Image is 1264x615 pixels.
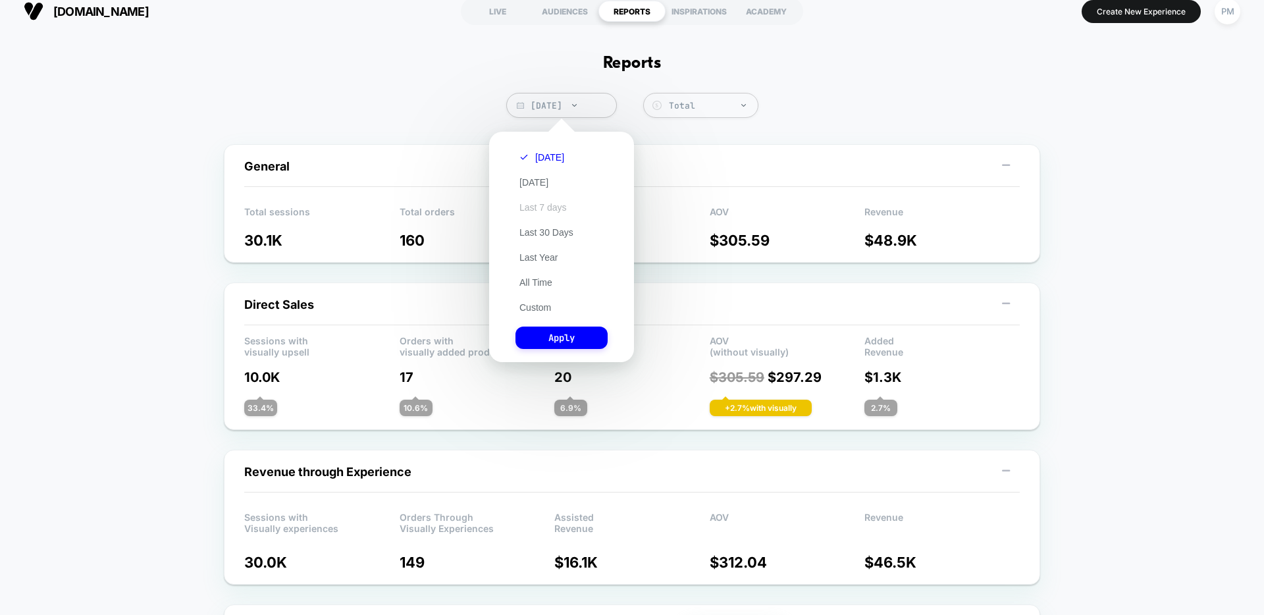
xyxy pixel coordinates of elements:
p: 10.0K [244,369,400,385]
button: Custom [515,302,555,313]
p: $ 1.3K [864,369,1020,385]
img: calendar [517,102,524,109]
tspan: $ [655,102,658,109]
div: 33.4 % [244,400,277,416]
button: All Time [515,277,556,288]
p: Orders with visually added products [400,335,555,355]
span: Revenue through Experience [244,465,411,479]
button: Last 30 Days [515,227,577,238]
div: REPORTS [598,1,666,22]
div: Total [669,100,751,111]
div: ACADEMY [733,1,800,22]
div: INSPIRATIONS [666,1,733,22]
p: Added Revenue [864,335,1020,355]
button: Last 7 days [515,201,571,213]
img: end [741,104,746,107]
p: 17 [400,369,555,385]
div: 2.7 % [864,400,897,416]
span: [DATE] [506,93,617,118]
button: [DOMAIN_NAME] [20,1,153,22]
p: AOV (without visually) [710,335,865,355]
img: end [572,104,577,107]
button: Apply [515,327,608,349]
div: 10.6 % [400,400,433,416]
p: Sessions with Visually experiences [244,512,400,531]
span: $ 305.59 [710,369,764,385]
p: Total sessions [244,206,400,226]
div: AUDIENCES [531,1,598,22]
p: 149 [400,554,555,571]
p: $ 305.59 [710,232,865,249]
p: $ 297.29 [710,369,865,385]
p: 20 [554,369,710,385]
p: AOV [710,206,865,226]
button: [DATE] [515,176,552,188]
p: 160 [400,232,555,249]
div: 6.9 % [554,400,587,416]
p: 30.0K [244,554,400,571]
div: LIVE [464,1,531,22]
img: Visually logo [24,1,43,21]
span: [DOMAIN_NAME] [53,5,149,18]
h1: Reports [603,54,661,73]
p: $ 46.5K [864,554,1020,571]
p: 30.1K [244,232,400,249]
button: Last Year [515,252,562,263]
div: + 2.7 % with visually [710,400,812,416]
p: AOV [710,512,865,531]
p: Revenue [864,206,1020,226]
span: Direct Sales [244,298,314,311]
p: Total orders [400,206,555,226]
p: Orders Through Visually Experiences [400,512,555,531]
button: [DATE] [515,151,568,163]
p: Revenue [864,512,1020,531]
p: $ 312.04 [710,554,865,571]
p: $ 48.9K [864,232,1020,249]
p: Assisted Revenue [554,512,710,531]
p: Sessions with visually upsell [244,335,400,355]
p: $ 16.1K [554,554,710,571]
span: General [244,159,290,173]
